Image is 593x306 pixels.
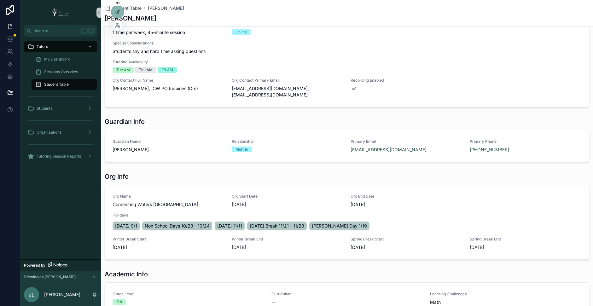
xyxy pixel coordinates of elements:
[49,8,72,18] img: App logo
[312,223,367,229] span: [PERSON_NAME] Day 1/19
[232,194,343,199] span: Org Start Date
[235,29,247,35] div: Online
[232,139,343,144] span: Relationship
[29,291,34,298] span: JL
[37,130,61,135] span: Organizations
[105,172,129,181] h1: Org Info
[271,292,423,297] span: Curriculum
[32,54,97,65] a: My Dashboard
[139,67,153,73] div: Thu AM
[351,201,462,208] span: [DATE]
[44,292,80,298] p: [PERSON_NAME]
[145,223,210,229] span: Non School Days 10/23 - 10/24
[113,201,224,208] span: Connecting Waters [GEOGRAPHIC_DATA]
[105,270,148,279] h1: Academic Info
[37,154,81,159] span: Tutoring Session Reports
[351,244,462,251] span: [DATE]
[24,274,76,280] span: Viewing as [PERSON_NAME]
[37,106,52,111] span: Students
[113,292,264,297] span: Grade Level
[430,299,581,305] span: Math
[232,78,343,83] span: Org Contact Primary Email
[113,78,224,83] span: Org Contact Full Name
[113,41,581,46] span: Special Considerations
[24,41,97,52] a: Tutors
[20,37,101,170] div: scrollable content
[148,5,184,11] a: [PERSON_NAME]
[470,139,581,144] span: Primary Phone
[470,147,509,153] a: [PHONE_NUMBER]
[24,25,97,37] button: Jump to...K
[113,139,224,144] span: Guardian Name
[116,67,130,73] div: Tue AM
[24,127,97,138] a: Organizations
[351,147,427,153] a: [EMAIL_ADDRESS][DOMAIN_NAME]
[105,14,156,23] h1: [PERSON_NAME]
[232,201,343,208] span: [DATE]
[217,223,242,229] span: [DATE] 11/11
[105,5,142,11] a: Student Table
[37,44,48,49] span: Tutors
[113,213,581,218] span: Holidays
[112,5,142,11] span: Student Table
[271,299,275,305] span: --
[44,69,78,74] span: Sessions Overview
[250,223,304,229] span: [DATE] Break 11/21 - 11/28
[113,85,224,92] span: [PERSON_NAME], CW PO Inquiries (Dre)
[351,237,462,242] span: Spring Break Start
[161,67,173,73] div: Fri AM
[115,223,137,229] span: [DATE] 9/1
[232,237,343,242] span: Winter Break End
[470,237,581,242] span: Spring Break End
[232,85,343,98] span: [EMAIL_ADDRESS][DOMAIN_NAME], [EMAIL_ADDRESS][DOMAIN_NAME]
[470,244,581,251] span: [DATE]
[24,263,45,268] span: Powered by
[351,78,462,83] span: Recording Enabled
[89,28,94,33] span: K
[44,57,70,62] span: My Dashboard
[113,237,224,242] span: Winter Break Start
[24,103,97,114] a: Students
[113,244,224,251] span: [DATE]
[113,60,581,65] span: Tutoring Availability
[20,259,101,271] a: Powered by
[105,117,145,126] h1: Guardian Info
[235,147,248,152] div: Mother
[232,244,343,251] span: [DATE]
[351,194,462,199] span: Org End Date
[430,292,581,297] span: Learning Challenges
[113,147,224,153] span: [PERSON_NAME]
[113,29,224,36] span: 1 time per week, 45-minute session
[116,299,122,305] div: 9th
[32,79,97,90] a: Student Table
[351,139,462,144] span: Primary Email
[34,28,79,33] span: Jump to...
[113,194,224,199] span: Org Name
[32,66,97,78] a: Sessions Overview
[113,48,581,55] span: Students shy and hard time asking questions
[44,82,69,87] span: Student Table
[24,151,97,162] a: Tutoring Session Reports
